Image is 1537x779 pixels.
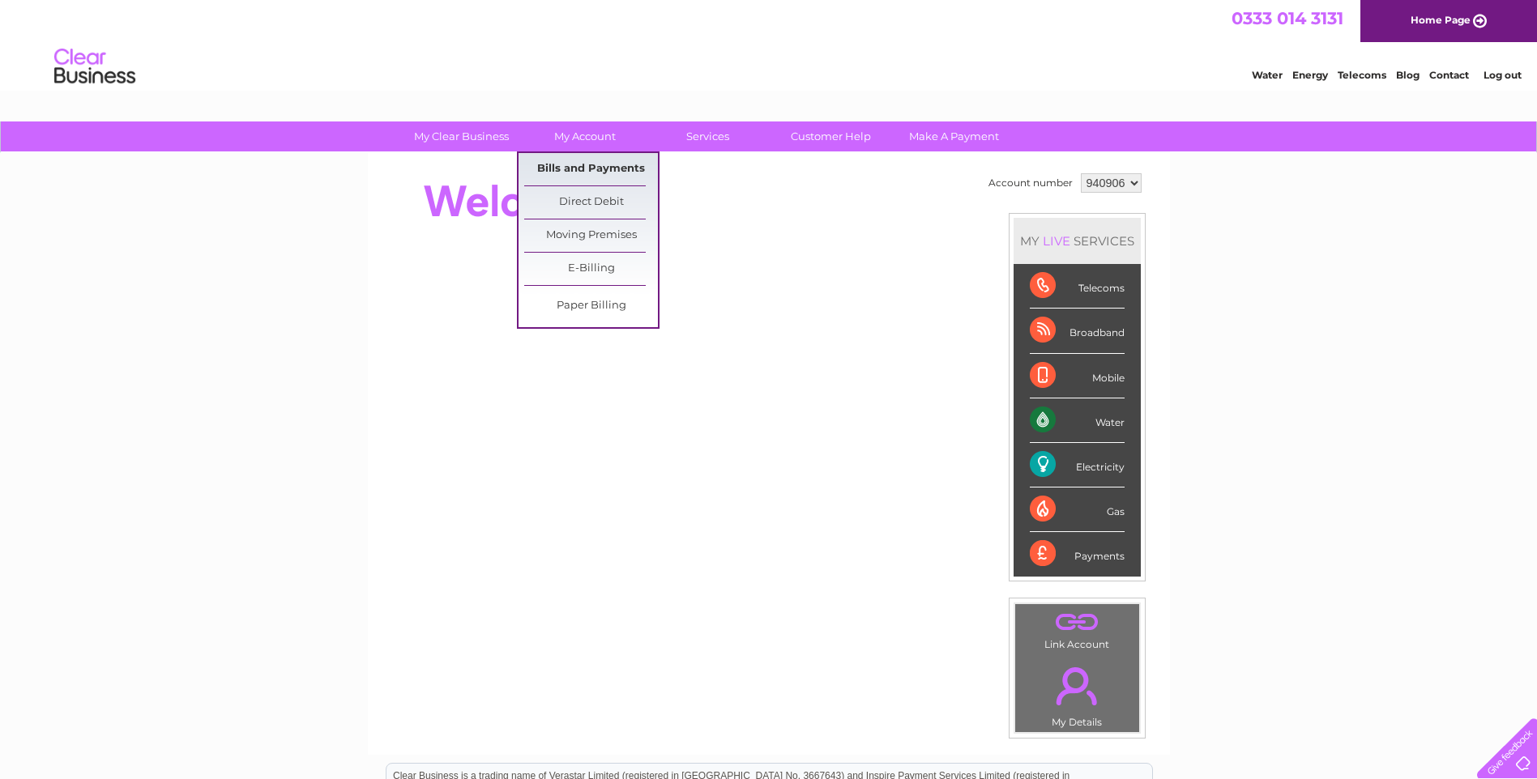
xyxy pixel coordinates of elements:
[1396,69,1420,81] a: Blog
[1019,658,1135,714] a: .
[1484,69,1522,81] a: Log out
[518,121,651,151] a: My Account
[1232,8,1343,28] a: 0333 014 3131
[1030,264,1125,309] div: Telecoms
[764,121,898,151] a: Customer Help
[1429,69,1469,81] a: Contact
[1252,69,1283,81] a: Water
[1292,69,1328,81] a: Energy
[395,121,528,151] a: My Clear Business
[1040,233,1074,249] div: LIVE
[1030,532,1125,576] div: Payments
[386,9,1152,79] div: Clear Business is a trading name of Verastar Limited (registered in [GEOGRAPHIC_DATA] No. 3667643...
[1019,608,1135,636] a: .
[887,121,1021,151] a: Make A Payment
[1338,69,1386,81] a: Telecoms
[1030,309,1125,353] div: Broadband
[524,290,658,322] a: Paper Billing
[1030,398,1125,443] div: Water
[641,121,775,151] a: Services
[1014,603,1140,654] td: Link Account
[1030,354,1125,398] div: Mobile
[524,153,658,185] a: Bills and Payments
[53,42,136,92] img: logo.png
[524,253,658,285] a: E-Billing
[524,219,658,252] a: Moving Premises
[984,169,1077,197] td: Account number
[1014,653,1140,733] td: My Details
[1014,218,1141,264] div: MY SERVICES
[524,186,658,219] a: Direct Debit
[1030,487,1125,532] div: Gas
[1030,443,1125,487] div: Electricity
